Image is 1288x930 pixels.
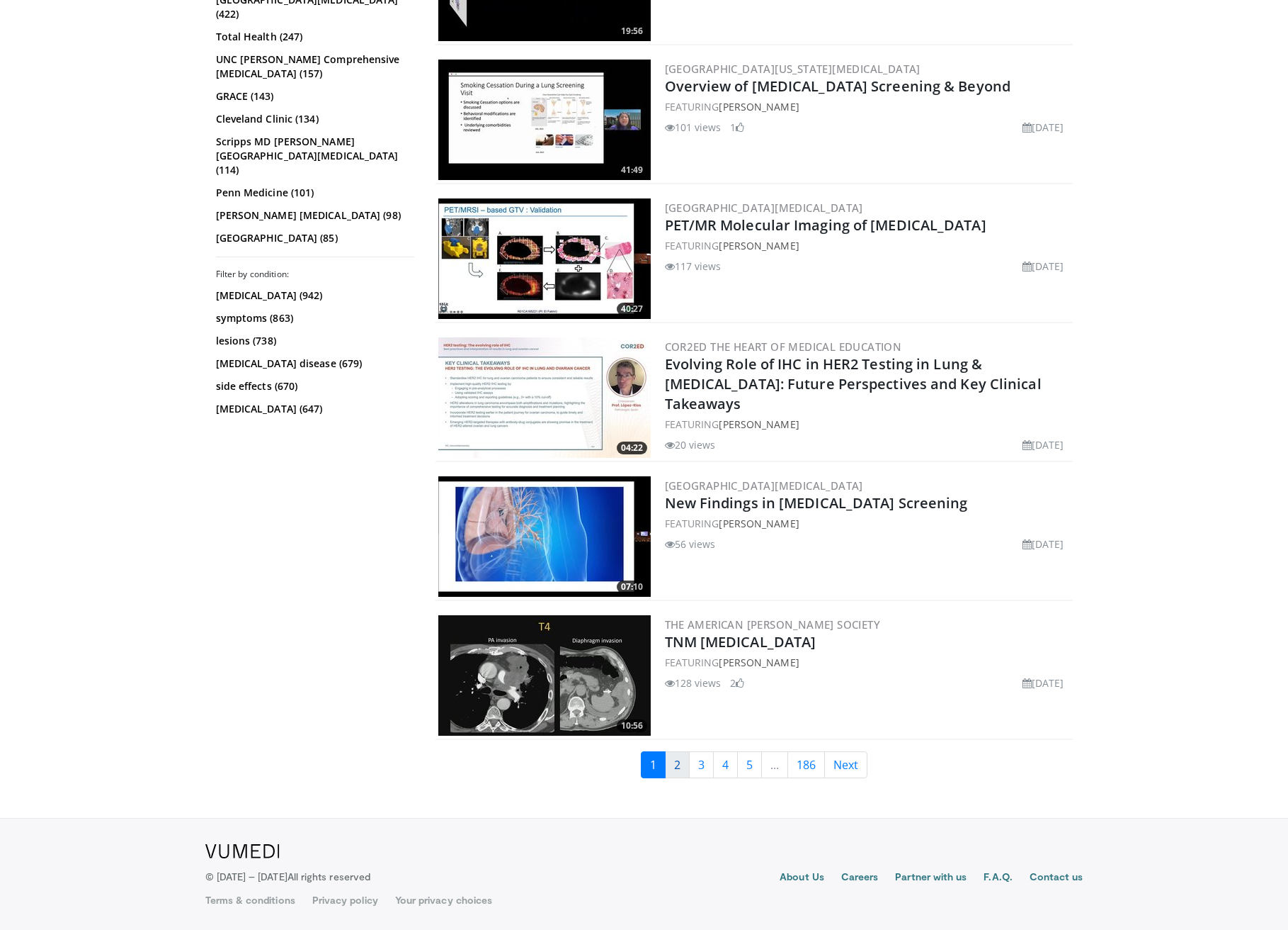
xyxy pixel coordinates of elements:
a: [GEOGRAPHIC_DATA] (85) [216,231,411,245]
a: Privacy policy [312,893,378,907]
a: symptoms (863) [216,311,411,325]
a: [PERSON_NAME] [719,100,799,113]
a: [PERSON_NAME] [719,418,799,431]
span: 41:49 [617,164,647,177]
li: 2 [730,676,744,690]
img: 05c378c2-c4b5-49a3-99f5-8759b778a2a7.300x170_q85_crop-smart_upscale.jpg [438,60,651,180]
div: FEATURING [665,238,1070,253]
a: Total Health (247) [216,30,411,44]
li: [DATE] [1022,437,1064,452]
a: [GEOGRAPHIC_DATA][US_STATE][MEDICAL_DATA] [665,62,921,76]
a: Scripps MD [PERSON_NAME][GEOGRAPHIC_DATA][MEDICAL_DATA] (114) [216,135,411,177]
li: 101 views [665,120,722,135]
a: [PERSON_NAME] [MEDICAL_DATA] (98) [216,208,411,223]
a: Overview of [MEDICAL_DATA] Screening & Beyond [665,77,1011,96]
a: 4 [713,751,738,778]
a: TNM [MEDICAL_DATA] [665,632,816,651]
a: 07:10 [438,476,651,597]
a: About Us [780,870,824,887]
img: c2fd7649-87fc-4d71-9208-9a1995e4652d.300x170_q85_crop-smart_upscale.jpg [438,476,651,597]
a: 186 [787,751,825,778]
a: 41:49 [438,60,651,180]
a: GRACE (143) [216,89,411,103]
a: Cleveland Clinic (134) [216,112,411,126]
a: [PERSON_NAME] [719,656,799,669]
img: 69915903-26cd-42d5-85fa-41fec17b6ca4.300x170_q85_crop-smart_upscale.jpg [438,615,651,736]
a: Your privacy choices [395,893,492,907]
nav: Search results pages [435,751,1073,778]
a: UNC [PERSON_NAME] Comprehensive [MEDICAL_DATA] (157) [216,52,411,81]
div: FEATURING [665,99,1070,114]
span: 04:22 [617,442,647,454]
span: 07:10 [617,581,647,593]
a: 5 [737,751,762,778]
a: New Findings in [MEDICAL_DATA] Screening [665,493,968,512]
div: FEATURING [665,516,1070,531]
a: 10:56 [438,615,651,736]
h3: Filter by condition: [216,269,414,280]
a: 1 [641,751,666,778]
a: [GEOGRAPHIC_DATA][MEDICAL_DATA] [665,201,863,215]
div: FEATURING [665,417,1070,432]
a: PET/MR Molecular Imaging of [MEDICAL_DATA] [665,215,986,235]
a: [MEDICAL_DATA] disease (679) [216,357,411,371]
span: All rights reserved [287,870,370,883]
li: 117 views [665,259,722,274]
a: [MEDICAL_DATA] (942) [216,288,411,303]
li: [DATE] [1022,259,1064,274]
a: Partner with us [895,870,967,887]
li: 20 views [665,437,716,452]
a: Careers [841,870,879,887]
a: COR2ED The Heart of Medical Education [665,340,902,354]
span: 19:56 [617,25,647,38]
img: e0bf3ae6-641d-43c4-9e2c-0cca17d3ae7a.300x170_q85_crop-smart_upscale.jpg [438,198,651,319]
a: 40:27 [438,198,651,319]
a: 3 [689,751,714,778]
li: [DATE] [1022,537,1064,551]
a: [MEDICAL_DATA] (647) [216,402,411,416]
a: Penn Medicine (101) [216,186,411,200]
span: 40:27 [617,303,647,315]
a: F.A.Q. [984,870,1012,887]
span: 10:56 [617,719,647,732]
a: Next [824,751,867,778]
a: [PERSON_NAME] [719,517,799,530]
li: 56 views [665,537,716,551]
a: Evolving Role of IHC in HER2 Testing in Lung & [MEDICAL_DATA]: Future Perspectives and Key Clinic... [665,354,1042,413]
a: lesions (738) [216,334,411,348]
li: [DATE] [1022,120,1064,135]
p: © [DATE] – [DATE] [205,870,371,884]
a: side effects (670) [216,379,411,393]
a: [GEOGRAPHIC_DATA][MEDICAL_DATA] [665,478,863,493]
a: The American [PERSON_NAME] Society [665,617,881,632]
a: [PERSON_NAME] [719,239,799,252]
a: Contact us [1030,870,1083,887]
img: ba0b1fad-3d36-4eda-a5e6-c42a14926e7c.300x170_q85_crop-smart_upscale.jpg [438,337,651,458]
div: FEATURING [665,655,1070,670]
a: 2 [665,751,690,778]
a: 04:22 [438,337,651,458]
li: [DATE] [1022,676,1064,690]
a: Terms & conditions [205,893,295,907]
img: VuMedi Logo [205,844,280,858]
li: 1 [730,120,744,135]
li: 128 views [665,676,722,690]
